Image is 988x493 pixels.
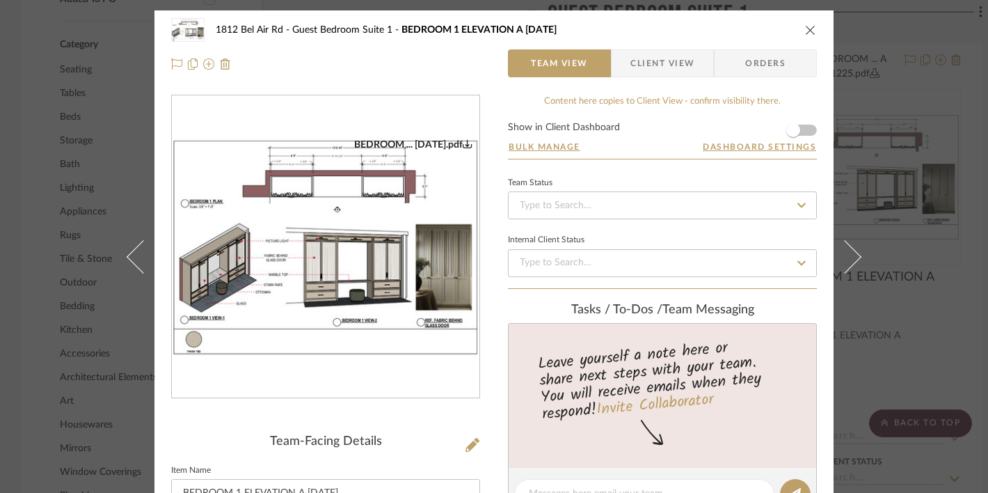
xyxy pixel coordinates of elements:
a: Invite Collaborator [596,388,715,423]
div: team Messaging [508,303,817,318]
div: Content here copies to Client View - confirm visibility there. [508,95,817,109]
label: Item Name [171,467,211,474]
input: Type to Search… [508,249,817,277]
span: 1812 Bel Air Rd [216,25,292,35]
input: Type to Search… [508,191,817,219]
img: e3fea8af-7ad3-4701-8c4e-1538f3cfdeba_48x40.jpg [171,16,205,44]
span: Guest Bedroom Suite 1 [292,25,401,35]
div: Team-Facing Details [171,435,480,450]
div: BEDROOM ... [DATE].pdf [354,139,472,151]
button: Dashboard Settings [702,141,817,153]
span: Orders [730,49,801,77]
span: Client View [630,49,694,77]
button: Bulk Manage [508,141,581,153]
div: 0 [172,139,479,356]
span: Tasks / To-Dos / [571,304,662,316]
img: e3fea8af-7ad3-4701-8c4e-1538f3cfdeba_436x436.jpg [172,139,479,356]
div: Team Status [508,180,552,187]
span: Team View [531,49,588,77]
button: close [804,24,817,36]
div: Leave yourself a note here or share next steps with your team. You will receive emails when they ... [507,333,819,426]
span: BEDROOM 1 ELEVATION A [DATE] [401,25,557,35]
img: Remove from project [220,58,231,70]
div: Internal Client Status [508,237,584,244]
